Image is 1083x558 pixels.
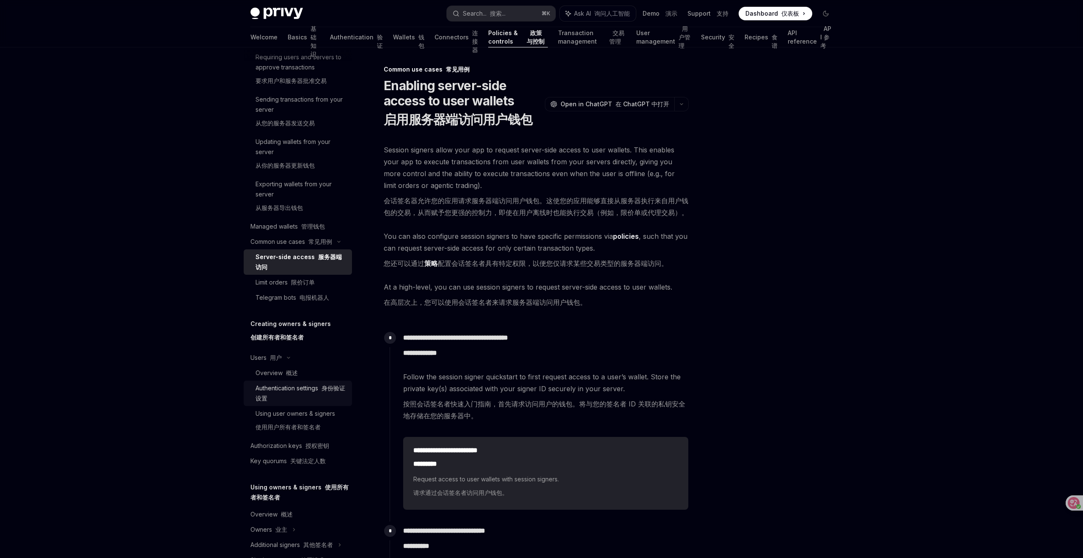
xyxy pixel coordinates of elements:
font: 连接器 [472,29,478,53]
a: API reference API 参考 [788,27,833,47]
span: You can also configure session signers to have specific permissions via , such that you can reque... [384,230,689,273]
font: 在高层次上，您可以使用会话签名者来请求服务器端访问用户钱包。 [384,298,587,307]
a: Basics 基础知识 [288,27,320,47]
div: Authorization keys [250,441,329,451]
font: 按照会话签名​​者快速入门指南，首先请求访问用户的钱包。将与您的签名者 ID 关联的私钥安全地存储在您的服务器中。 [403,400,685,420]
font: 会话签名器允许您的应用请求服务器端访问用户钱包。这使您的应用能够直接从服务器执行来自用户钱包的交易，从而赋予您更强的控制力，即使在用户离线时也能执行交易（例如，限价单或代理交易）。 [384,196,688,217]
span: At a high-level, you can use session signers to request server-side access to user wallets. [384,281,689,312]
div: Additional signers [250,540,333,550]
a: Authorization keys 授权密钥 [244,438,352,453]
a: Using user owners & signers使用用户所有者和签名者 [244,406,352,438]
a: Overview 概述 [244,507,352,522]
a: Managed wallets 管理钱包 [244,219,352,234]
font: 仪表板 [781,10,799,17]
a: Demo 演示 [643,9,677,18]
div: Overview [256,368,298,378]
font: 常见用例 [446,66,470,73]
font: 管理钱包 [301,223,325,230]
div: Server-side access [256,252,347,272]
span: Session signers allow your app to request server-side access to user wallets. This enables your a... [384,144,689,222]
font: 其他签名者 [303,541,333,548]
div: Telegram bots [256,293,329,303]
a: User management 用户管理 [636,27,691,47]
span: Open in ChatGPT [561,100,669,108]
font: 限价订单 [291,279,315,286]
div: Requiring users and servers to approve transactions [256,52,347,89]
font: 搜索... [490,10,506,17]
font: 基础知识 [311,25,316,58]
font: 在 ChatGPT 中打开 [616,100,669,108]
font: 交易管理 [609,29,624,45]
a: Support 支持 [687,9,728,18]
a: Sending transactions from your server从您的服务器发送交易 [244,92,352,134]
h5: Using owners & signers [250,482,352,503]
font: 安全 [728,33,734,49]
font: 钱包 [418,33,424,49]
a: 策略 [424,259,438,268]
span: Dashboard [745,9,799,18]
font: 询问人工智能 [594,10,630,17]
span: Follow the session signer quickstart to first request access to a user’s wallet. Store the privat... [403,371,688,425]
font: 概述 [281,511,293,518]
div: Common use cases [250,237,332,247]
span: Ask AI [574,9,630,18]
div: Limit orders [256,277,315,287]
a: Requiring users and servers to approve transactions要求用户和服务器批准交易 [244,50,352,92]
div: Authentication settings [256,383,347,403]
div: Overview [250,509,293,519]
font: 概述 [286,369,298,376]
font: 食谱 [772,33,778,49]
font: 用户 [270,354,282,361]
a: Policies & controls 政策与控制 [488,27,548,47]
img: dark logo [250,8,303,19]
font: 授权密钥 [305,442,329,449]
h5: Creating owners & signers [250,319,331,346]
font: 电报机器人 [300,294,329,301]
font: 从你的服务器更新钱包 [256,162,315,169]
a: Exporting wallets from your server从服务器导出钱包 [244,177,352,219]
font: 演示 [665,10,677,17]
button: Toggle dark mode [819,7,833,20]
div: Using user owners & signers [256,409,335,436]
div: Users [250,353,282,363]
a: Updating wallets from your server从你的服务器更新钱包 [244,134,352,177]
font: 使用用户所有者和签名者 [256,423,321,431]
font: 您还可以通过 配置会话签名者具有特定权限，以便您仅请求某些交易类型的服务器端访问。 [384,259,668,268]
a: Connectors 连接器 [434,27,478,47]
font: 关键法定人数 [290,457,326,464]
div: Common use cases [384,65,689,74]
font: 启用服务器端访问用户钱包 [384,112,532,127]
a: Security 安全 [701,27,734,47]
font: 创建所有者和签名者 [250,334,304,341]
font: 验证 [377,33,383,49]
span: ⌘ K [541,10,550,17]
a: Transaction management 交易管理 [558,27,627,47]
a: Wallets 钱包 [393,27,424,47]
font: 用户管理 [679,25,690,49]
font: 从您的服务器发送交易 [256,119,315,127]
font: 要求用户和服务器批准交易 [256,77,327,84]
a: Telegram bots 电报机器人 [244,290,352,305]
div: Managed wallets [250,221,325,232]
font: 请求通过会话签名者访问用户钱包。 [413,489,508,496]
div: Updating wallets from your server [256,137,347,174]
div: Key quorums [250,456,326,466]
font: API 参考 [820,25,831,49]
a: Server-side access 服务器端访问 [244,249,352,275]
font: 从服务器导出钱包 [256,204,303,211]
a: Overview 概述 [244,365,352,381]
a: Limit orders 限价订单 [244,275,352,290]
div: Exporting wallets from your server [256,179,347,216]
div: Search... [463,8,506,19]
button: Open in ChatGPT 在 ChatGPT 中打开 [545,97,674,111]
button: Search... 搜索...⌘K [447,6,556,21]
font: 政策与控制 [527,29,544,45]
div: Sending transactions from your server [256,94,347,132]
font: 业主 [275,526,287,533]
a: Authentication 验证 [330,27,383,47]
a: policies [613,232,639,241]
a: Welcome [250,27,278,47]
font: 常见用例 [308,238,332,245]
a: Key quorums 关键法定人数 [244,453,352,469]
div: Owners [250,525,287,535]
